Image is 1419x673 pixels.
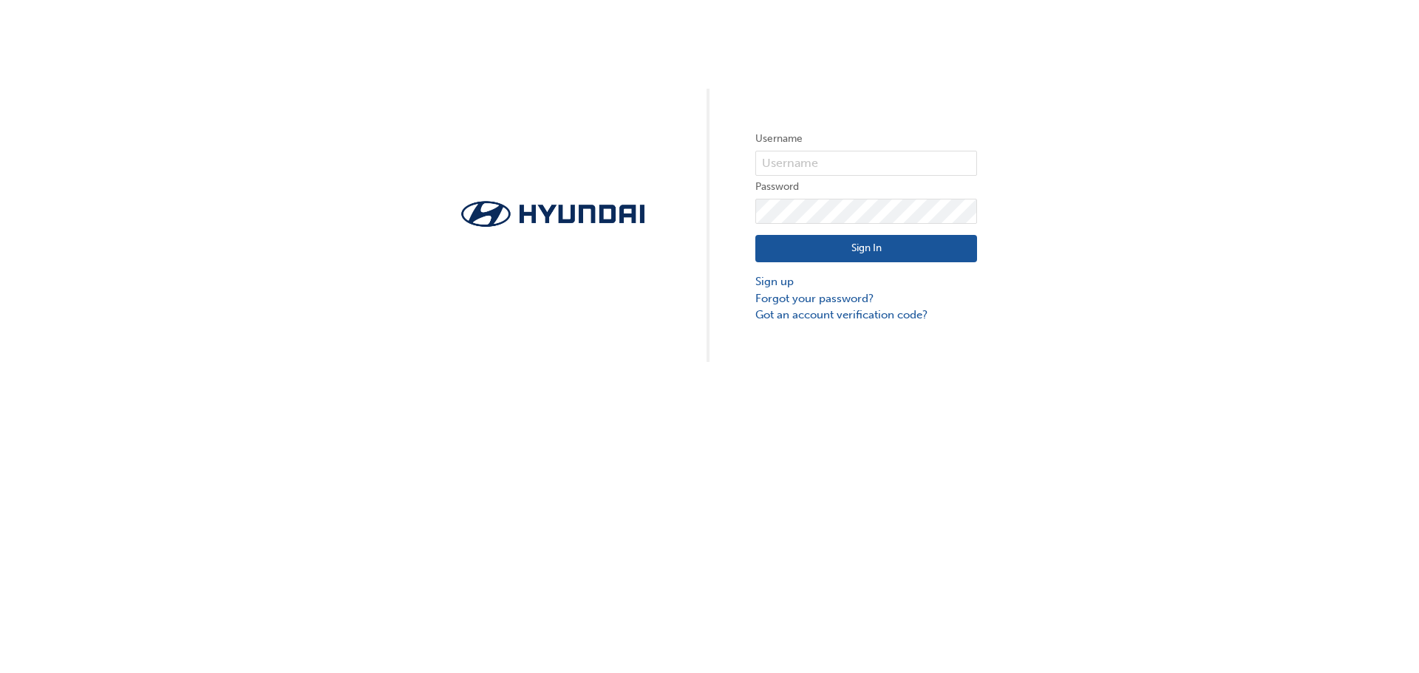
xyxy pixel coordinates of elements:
label: Username [755,130,977,148]
a: Sign up [755,273,977,290]
a: Got an account verification code? [755,307,977,324]
label: Password [755,178,977,196]
img: Trak [442,197,664,231]
button: Sign In [755,235,977,263]
a: Forgot your password? [755,290,977,307]
input: Username [755,151,977,176]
